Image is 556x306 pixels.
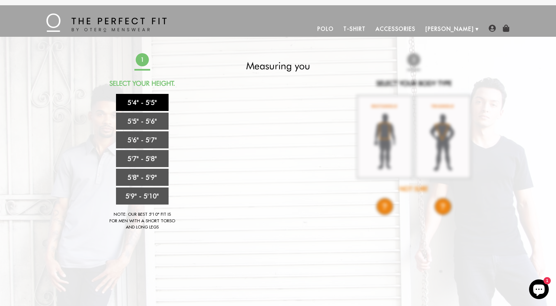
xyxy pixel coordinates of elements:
[338,21,370,37] a: T-Shirt
[421,21,479,37] a: [PERSON_NAME]
[116,113,169,130] a: 5'5" - 5'6"
[136,53,149,66] span: 1
[313,21,339,37] a: Polo
[116,131,169,148] a: 5'6" - 5'7"
[84,79,200,87] h2: Select Your Height.
[371,21,421,37] a: Accessories
[489,25,496,32] img: user-account-icon.png
[116,169,169,186] a: 5'8" - 5'9"
[109,211,175,230] div: Note: Our best 5'10" fit is for men with a short torso and long legs
[116,94,169,111] a: 5'4" - 5'5"
[502,25,510,32] img: shopping-bag-icon.png
[220,60,336,72] h2: Measuring you
[116,150,169,167] a: 5'7" - 5'8"
[46,13,167,32] img: The Perfect Fit - by Otero Menswear - Logo
[527,279,551,301] inbox-online-store-chat: Shopify online store chat
[116,187,169,205] a: 5'9" - 5'10"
